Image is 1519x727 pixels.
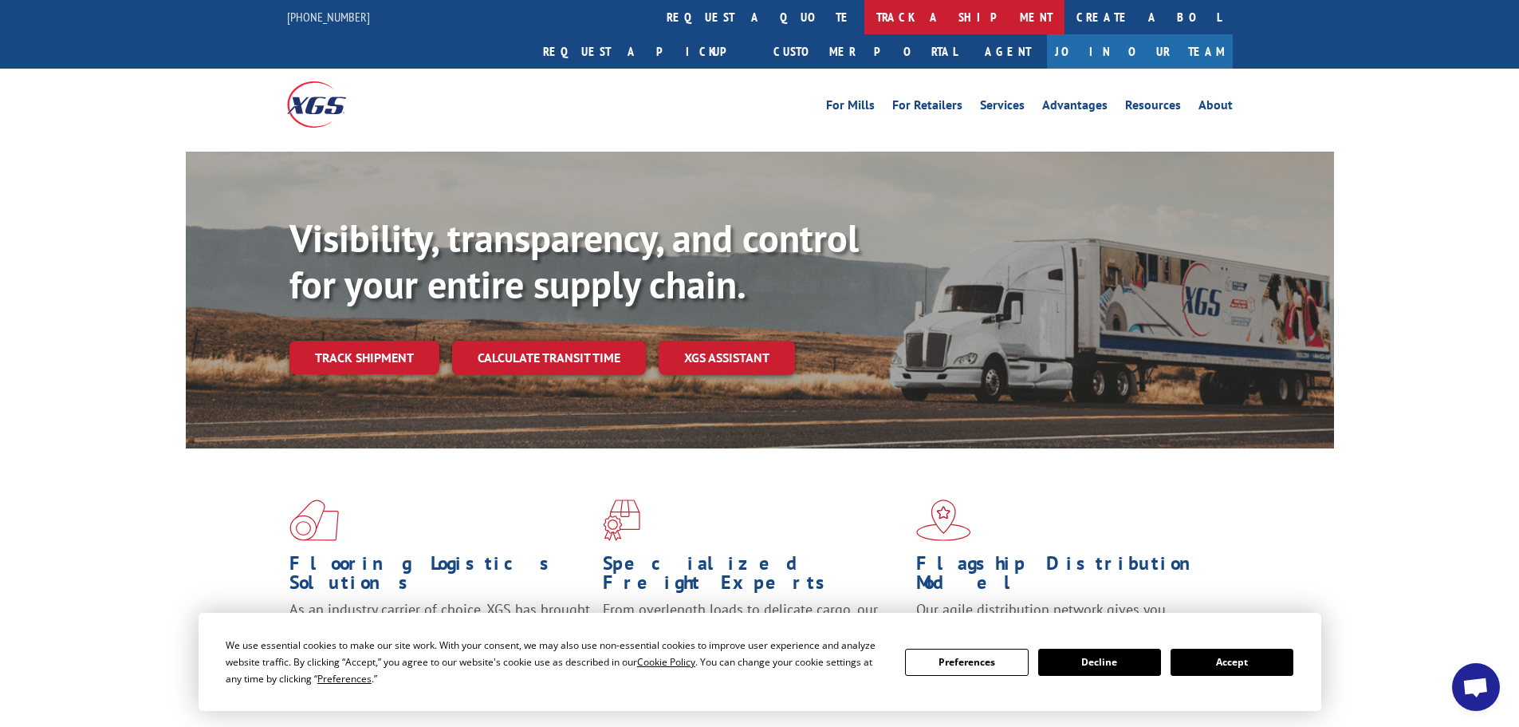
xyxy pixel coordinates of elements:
[969,34,1047,69] a: Agent
[905,649,1028,676] button: Preferences
[916,554,1218,600] h1: Flagship Distribution Model
[603,500,640,541] img: xgs-icon-focused-on-flooring-red
[317,672,372,686] span: Preferences
[826,99,875,117] a: For Mills
[289,554,591,600] h1: Flooring Logistics Solutions
[892,99,962,117] a: For Retailers
[452,341,646,375] a: Calculate transit time
[603,554,904,600] h1: Specialized Freight Experts
[761,34,969,69] a: Customer Portal
[659,341,795,375] a: XGS ASSISTANT
[289,500,339,541] img: xgs-icon-total-supply-chain-intelligence-red
[1047,34,1233,69] a: Join Our Team
[603,600,904,671] p: From overlength loads to delicate cargo, our experienced staff knows the best way to move your fr...
[531,34,761,69] a: Request a pickup
[1452,663,1500,711] div: Open chat
[916,600,1210,638] span: Our agile distribution network gives you nationwide inventory management on demand.
[1042,99,1108,117] a: Advantages
[1038,649,1161,676] button: Decline
[1198,99,1233,117] a: About
[916,500,971,541] img: xgs-icon-flagship-distribution-model-red
[226,637,886,687] div: We use essential cookies to make our site work. With your consent, we may also use non-essential ...
[199,613,1321,711] div: Cookie Consent Prompt
[980,99,1025,117] a: Services
[637,655,695,669] span: Cookie Policy
[1125,99,1181,117] a: Resources
[287,9,370,25] a: [PHONE_NUMBER]
[289,600,590,657] span: As an industry carrier of choice, XGS has brought innovation and dedication to flooring logistics...
[289,341,439,374] a: Track shipment
[289,213,859,309] b: Visibility, transparency, and control for your entire supply chain.
[1171,649,1293,676] button: Accept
